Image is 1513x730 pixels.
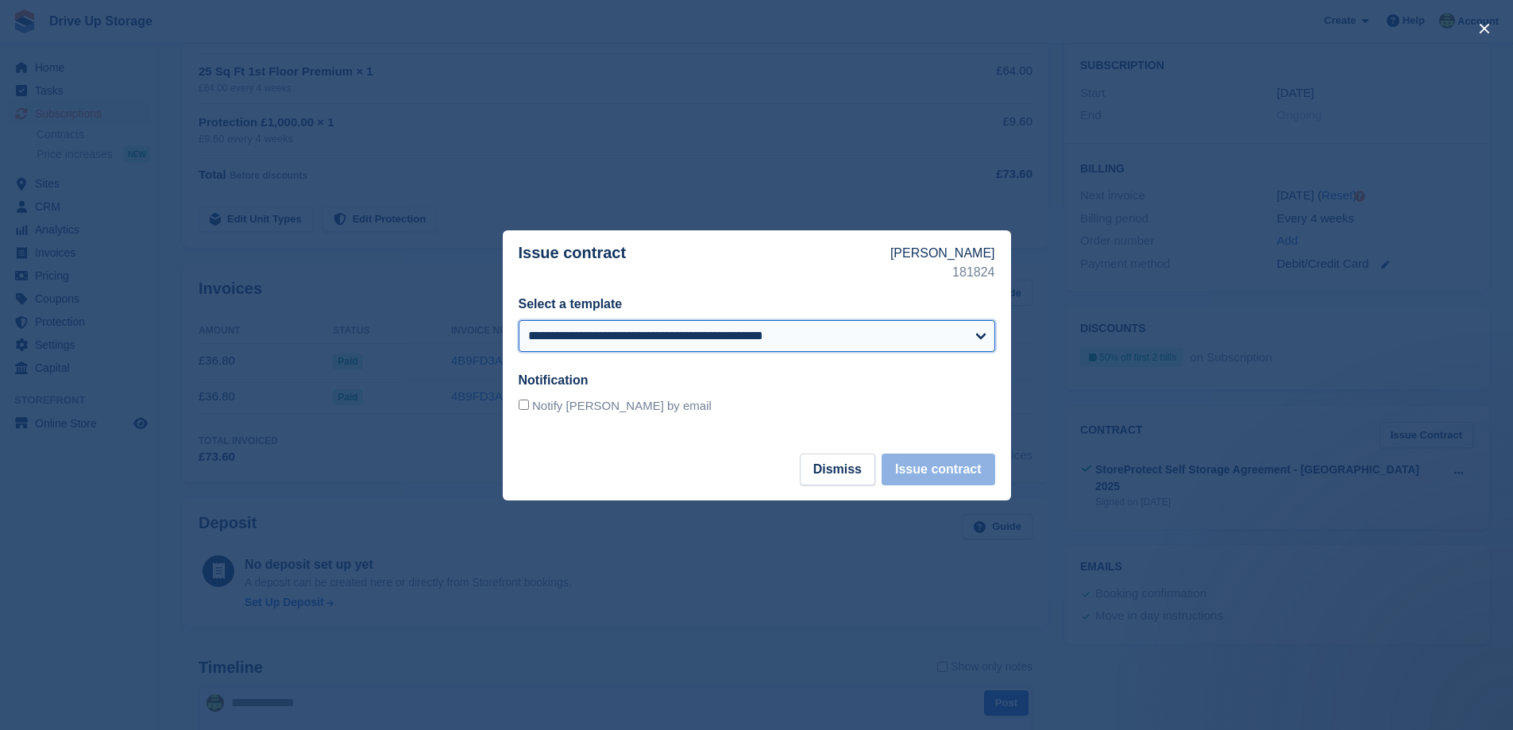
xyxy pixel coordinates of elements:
input: Notify [PERSON_NAME] by email [519,400,529,410]
button: close [1472,16,1497,41]
span: Notify [PERSON_NAME] by email [532,399,712,412]
label: Select a template [519,297,623,311]
label: Notification [519,373,589,387]
button: Issue contract [882,454,994,485]
p: Issue contract [519,244,890,282]
button: Dismiss [800,454,875,485]
p: 181824 [890,263,995,282]
p: [PERSON_NAME] [890,244,995,263]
